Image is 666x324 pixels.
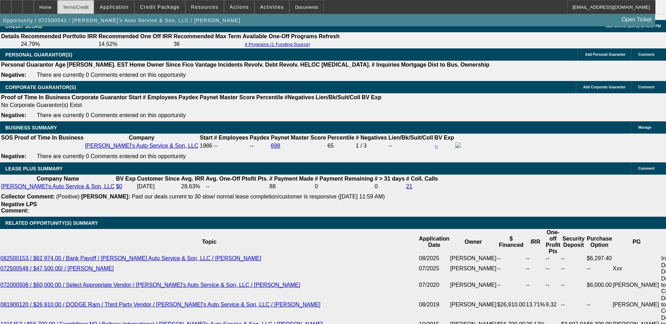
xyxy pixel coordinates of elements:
[140,4,180,10] span: Credit Package
[545,295,561,315] td: 9.32
[37,72,186,78] span: There are currently 0 Comments entered on this opportunity
[255,0,289,14] button: Activities
[224,0,254,14] button: Actions
[143,94,177,100] b: # Employees
[132,194,385,200] span: Paid our deals current to 30 slow/ normal lease completion/customer is responsive ([DATE] 11:59 AM)
[182,62,194,68] b: Fico
[371,62,400,68] b: # Inquiries
[37,112,186,118] span: There are currently 0 Comments entered on this opportunity
[37,153,186,159] span: There are currently 0 Comments entered on this opportunity
[249,142,270,150] td: --
[242,33,318,40] th: Available One-Off Programs
[545,229,561,255] th: One-off Profit Pts
[638,126,651,129] span: Manage
[116,176,136,182] b: BV Exp
[0,282,300,288] a: 072000508 / $60,000.00 / Select Appropriate Vendor / [PERSON_NAME]'s Auto Service & Son, LLC / [P...
[450,275,497,295] td: [PERSON_NAME]
[1,112,26,118] b: Negative:
[612,229,661,255] th: PG
[526,295,545,315] td: 13.71%
[450,255,497,262] td: [PERSON_NAME]
[356,135,387,141] b: # Negatives
[129,135,154,141] b: Company
[85,143,198,149] a: [PERSON_NAME]'s Auto Service & Son, LLC
[0,265,114,271] a: 072500548 / $47,500.00/ / [PERSON_NAME]
[56,194,80,200] span: (Positive)
[100,4,128,10] span: Application
[526,229,545,255] th: IRR
[450,262,497,275] td: [PERSON_NAME]
[230,4,249,10] span: Actions
[55,62,65,68] b: Age
[526,262,545,275] td: --
[20,33,97,40] th: Recommended Portfolio IRR
[218,62,243,68] b: Incidents
[619,14,654,26] a: Open Ticket
[328,143,354,149] div: 65
[20,41,97,48] td: 24.79%
[460,62,489,68] b: Ownership
[260,4,284,10] span: Activities
[1,201,37,214] b: Negative LPS Comment:
[205,183,268,190] td: --
[455,142,461,148] img: facebook-icon.png
[1,183,114,189] a: [PERSON_NAME]'s Auto Service & Son, LLC
[356,143,387,149] div: 1 / 3
[67,62,128,68] b: [PERSON_NAME]. EST
[638,167,654,170] span: Comment
[128,94,141,100] b: Start
[586,275,612,295] td: $6,000.00
[181,176,204,182] b: Avg. IRR
[5,85,76,90] span: CORPORATE GUARANTOR(S)
[200,94,255,100] b: Paynet Master Score
[5,220,98,226] span: RELATED OPPORTUNITY(S) SUMMARY
[434,135,454,141] b: BV Exp
[5,166,63,171] span: LEASE PLUS SUMMARY
[586,255,612,262] td: $6,297.40
[526,275,545,295] td: --
[612,295,661,315] td: [PERSON_NAME]
[1,33,20,40] th: Details
[1,72,26,78] b: Negative:
[279,62,370,68] b: Revolv. HELOC [MEDICAL_DATA].
[81,194,130,200] b: [PERSON_NAME]:
[328,135,354,141] b: Percentile
[497,295,526,315] td: $26,910.00
[497,255,526,262] td: --
[130,62,181,68] b: Home Owner Since
[1,94,71,101] th: Proof of Time In Business
[269,183,314,190] td: 88
[401,62,427,68] b: Mortgage
[191,4,218,10] span: Resources
[585,53,626,56] span: Add Personal Guarantor
[1,134,13,141] th: SOS
[243,41,312,47] button: 4 Programs (1 Funding Source)
[0,255,261,261] a: 082500153 / $62,974.00 / Bank Payoff / [PERSON_NAME] Auto Service & Son, LLC / [PERSON_NAME]
[37,176,79,182] b: Company Name
[195,62,217,68] b: Vantage
[612,262,661,275] td: Xxx
[179,94,198,100] b: Paydex
[638,85,654,89] span: Comment
[1,62,53,68] b: Personal Guarantor
[561,295,586,315] td: --
[586,229,612,255] th: Purchase Option
[200,135,212,141] b: Start
[316,94,360,100] b: Lien/Bk/Suit/Coll
[374,183,405,190] td: 0
[1,153,26,159] b: Negative:
[250,135,269,141] b: Paydex
[526,255,545,262] td: --
[271,135,326,141] b: Paynet Master Score
[1,194,55,200] b: Collector Comment:
[375,176,405,182] b: # > 31 days
[94,0,134,14] button: Application
[406,176,438,182] b: # Coll. Calls
[418,262,450,275] td: 07/2025
[434,143,438,149] a: --
[199,142,213,150] td: 1986
[388,135,433,141] b: Lien/Bk/Suit/Coll
[98,41,172,48] td: 14.52%
[586,295,612,315] td: --
[206,176,268,182] b: Avg. One-Off Ptofit Pts.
